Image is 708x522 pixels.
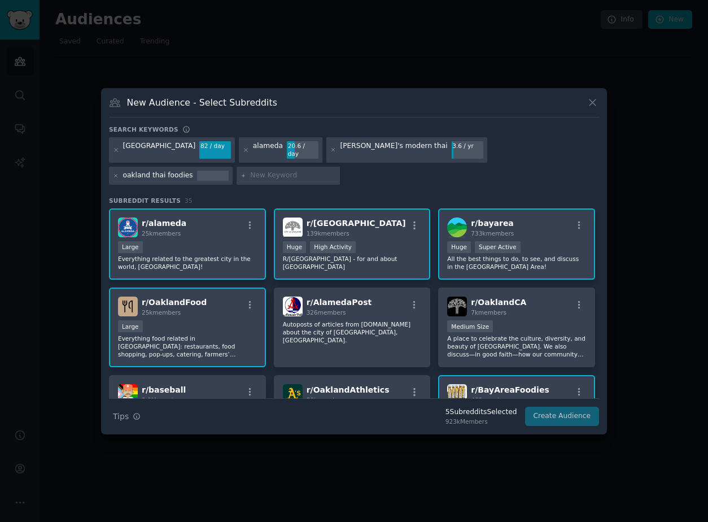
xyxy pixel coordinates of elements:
div: 923k Members [445,417,517,425]
img: BayAreaFoodies [447,384,467,404]
div: [PERSON_NAME]'s modern thai [340,141,447,159]
p: A place to celebrate the culture, diversity, and beauty of [GEOGRAPHIC_DATA]. We also discuss—in ... [447,334,586,358]
h3: Search keywords [109,125,178,133]
div: [GEOGRAPHIC_DATA] [123,141,196,159]
img: oakland [283,217,303,237]
div: High Activity [310,241,356,253]
img: AlamedaPost [283,297,303,316]
span: r/ OaklandCA [471,298,526,307]
img: OaklandAthletics [283,384,303,404]
p: R/[GEOGRAPHIC_DATA] - for and about [GEOGRAPHIC_DATA] [283,255,422,271]
span: 733k members [471,230,514,237]
img: bayarea [447,217,467,237]
span: r/ BayAreaFoodies [471,385,549,394]
span: r/ OaklandAthletics [307,385,390,394]
p: Everything food related in [GEOGRAPHIC_DATA]: restaurants, food shopping, pop-ups, catering, farm... [118,334,257,358]
input: New Keyword [250,171,336,181]
div: alameda [253,141,283,159]
div: 3.6 / yr [452,141,483,151]
span: 3.0M members [142,397,185,403]
span: 326 members [307,309,346,316]
span: 7k members [471,309,506,316]
div: Super Active [475,241,521,253]
span: r/ [GEOGRAPHIC_DATA] [307,219,406,228]
div: Medium Size [447,320,493,332]
div: oakland thai foodies [123,171,193,181]
span: 139k members [307,230,349,237]
span: 58k members [307,397,346,403]
span: r/ bayarea [471,219,514,228]
h3: New Audience - Select Subreddits [127,97,277,108]
span: 25k members [142,309,181,316]
span: r/ AlamedaPost [307,298,372,307]
p: Everything related to the greatest city in the world, [GEOGRAPHIC_DATA]! [118,255,257,271]
div: 82 / day [199,141,231,151]
div: 5 Subreddit s Selected [445,407,517,417]
span: 25k members [142,230,181,237]
div: Large [118,320,143,332]
div: Huge [283,241,307,253]
span: r/ OaklandFood [142,298,207,307]
img: OaklandFood [118,297,138,316]
span: r/ alameda [142,219,186,228]
span: r/ baseball [142,385,186,394]
p: Autoposts of articles from [DOMAIN_NAME] about the city of [GEOGRAPHIC_DATA], [GEOGRAPHIC_DATA]. [283,320,422,344]
div: Huge [447,241,471,253]
div: Large [118,241,143,253]
span: 35 [185,197,193,204]
img: alameda [118,217,138,237]
div: 20.6 / day [287,141,318,159]
button: Tips [109,407,145,427]
span: Subreddit Results [109,197,181,205]
img: OaklandCA [447,297,467,316]
p: All the best things to do, to see, and discuss in the [GEOGRAPHIC_DATA] Area! [447,255,586,271]
span: Tips [113,411,129,423]
span: 483 members [471,397,510,403]
img: baseball [118,384,138,404]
